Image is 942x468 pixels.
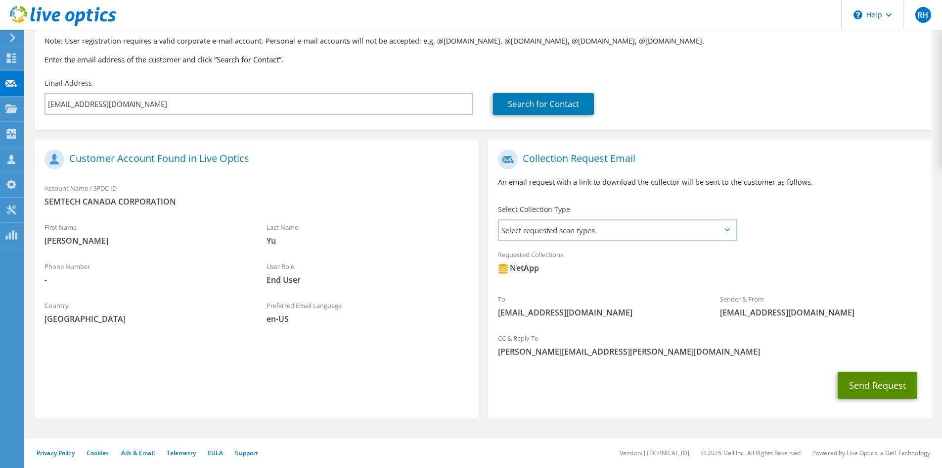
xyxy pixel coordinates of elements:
a: Ads & Email [121,449,155,457]
span: [PERSON_NAME] [45,235,247,246]
div: Preferred Email Language [257,295,479,329]
span: Select requested scan types [499,220,736,240]
li: © 2025 Dell Inc. All Rights Reserved [701,449,801,457]
span: Yu [267,235,469,246]
li: Version: [TECHNICAL_ID] [620,449,689,457]
button: Send Request [838,372,917,399]
a: Search for Contact [493,93,594,115]
h3: Enter the email address of the customer and click “Search for Contact”. [45,54,922,65]
div: User Role [257,256,479,290]
p: An email request with a link to download the collector will be sent to the customer as follows. [498,177,922,188]
span: en-US [267,313,469,324]
div: Phone Number [35,256,257,290]
div: Account Name / SFDC ID [35,178,478,212]
div: NetApp [498,262,539,274]
a: Telemetry [167,449,196,457]
span: [EMAIL_ADDRESS][DOMAIN_NAME] [498,307,700,318]
div: Requested Collections [488,244,932,284]
span: [EMAIL_ADDRESS][DOMAIN_NAME] [720,307,922,318]
div: Sender & From [710,289,932,323]
a: EULA [208,449,223,457]
div: Country [35,295,257,329]
span: SEMTECH CANADA CORPORATION [45,196,468,207]
div: Last Name [257,217,479,251]
a: Support [235,449,258,457]
div: CC & Reply To [488,328,932,362]
div: First Name [35,217,257,251]
div: To [488,289,710,323]
span: [PERSON_NAME][EMAIL_ADDRESS][PERSON_NAME][DOMAIN_NAME] [498,346,922,357]
label: Select Collection Type [498,205,570,214]
h1: Collection Request Email [498,150,917,169]
a: Privacy Policy [37,449,75,457]
label: Email Address [45,78,92,88]
span: - [45,274,247,285]
span: RH [915,7,931,23]
li: Powered by Live Optics, a Dell Technology [812,449,930,457]
svg: \n [853,10,862,19]
span: [GEOGRAPHIC_DATA] [45,313,247,324]
a: Cookies [87,449,109,457]
span: End User [267,274,469,285]
h1: Customer Account Found in Live Optics [45,150,463,169]
p: Note: User registration requires a valid corporate e-mail account. Personal e-mail accounts will ... [45,36,922,47]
